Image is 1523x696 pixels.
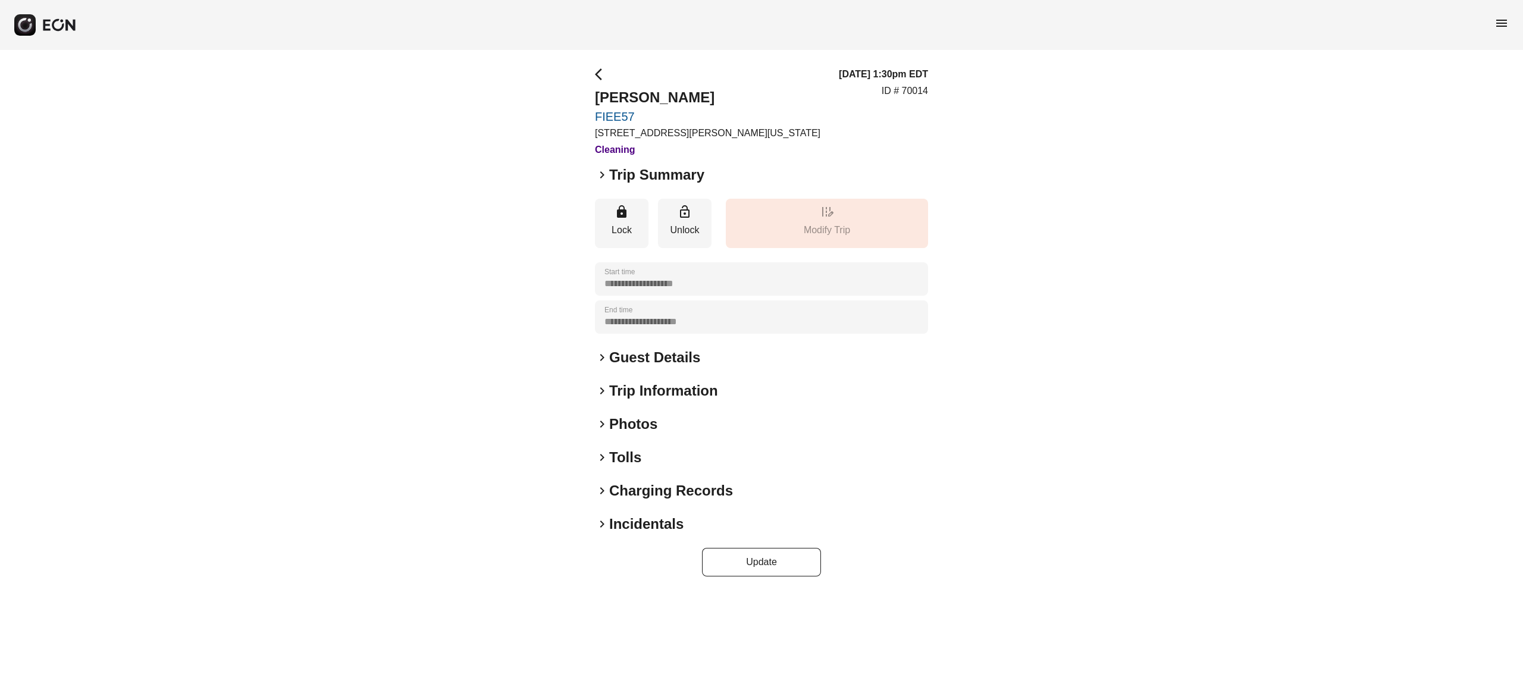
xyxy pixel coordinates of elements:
button: Update [702,548,821,576]
h2: Trip Summary [609,165,704,184]
h2: Charging Records [609,481,733,500]
a: FIEE57 [595,109,820,124]
span: keyboard_arrow_right [595,484,609,498]
p: Lock [601,223,643,237]
span: keyboard_arrow_right [595,350,609,365]
span: lock [615,205,629,219]
span: arrow_back_ios [595,67,609,81]
button: Unlock [658,199,712,248]
span: lock_open [678,205,692,219]
h2: Trip Information [609,381,718,400]
h2: Photos [609,415,657,434]
span: keyboard_arrow_right [595,168,609,182]
h2: Incidentals [609,515,684,534]
h3: [DATE] 1:30pm EDT [839,67,928,81]
span: keyboard_arrow_right [595,450,609,465]
span: keyboard_arrow_right [595,417,609,431]
h2: [PERSON_NAME] [595,88,820,107]
span: keyboard_arrow_right [595,517,609,531]
p: Unlock [664,223,706,237]
p: ID # 70014 [882,84,928,98]
span: menu [1494,16,1509,30]
p: [STREET_ADDRESS][PERSON_NAME][US_STATE] [595,126,820,140]
h3: Cleaning [595,143,820,157]
h2: Guest Details [609,348,700,367]
span: keyboard_arrow_right [595,384,609,398]
h2: Tolls [609,448,641,467]
button: Lock [595,199,648,248]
